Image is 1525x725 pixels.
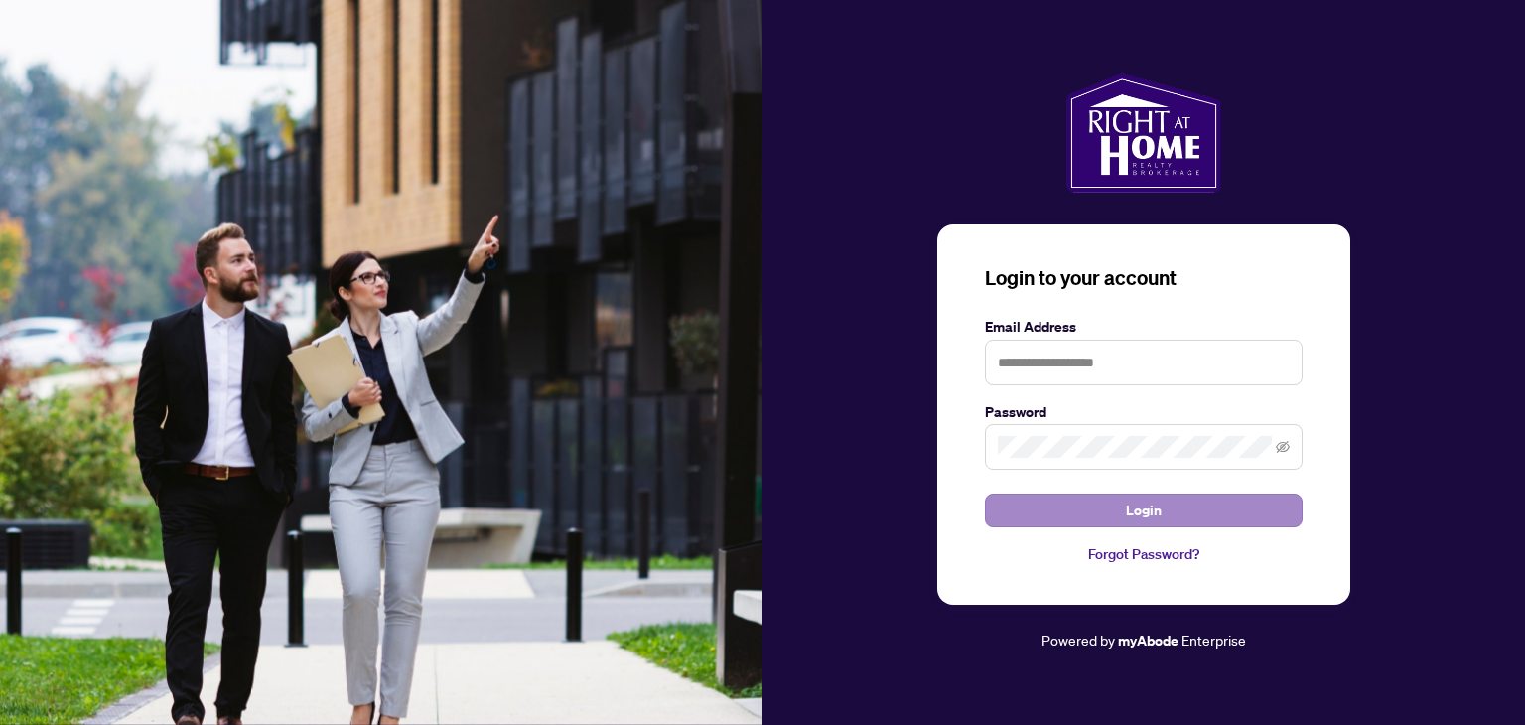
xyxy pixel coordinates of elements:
img: ma-logo [1066,73,1220,193]
label: Password [985,401,1303,423]
span: Powered by [1041,631,1115,649]
span: Login [1126,495,1162,526]
span: eye-invisible [1276,440,1290,454]
a: myAbode [1118,630,1178,652]
h3: Login to your account [985,264,1303,292]
span: Enterprise [1181,631,1246,649]
a: Forgot Password? [985,543,1303,565]
button: Login [985,494,1303,527]
label: Email Address [985,316,1303,338]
